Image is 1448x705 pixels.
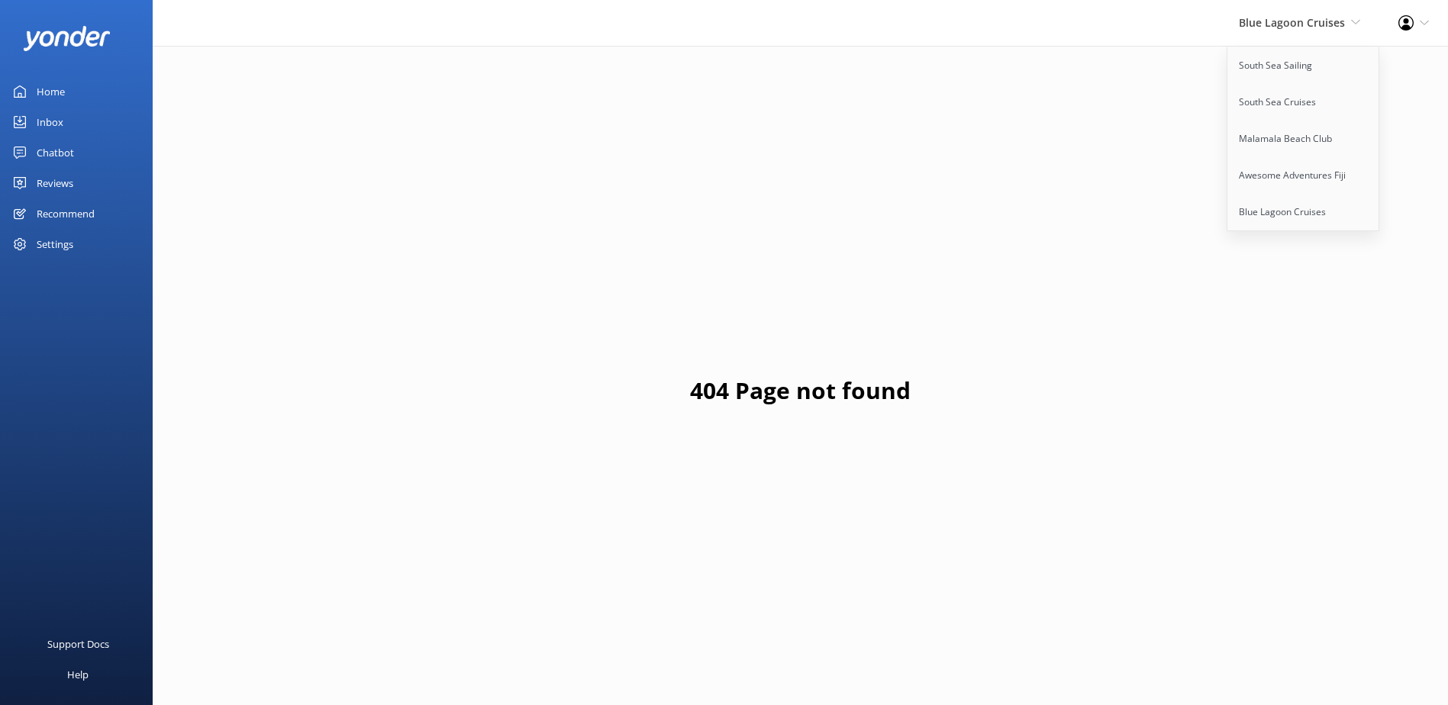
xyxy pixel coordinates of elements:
[37,168,73,198] div: Reviews
[1227,84,1380,121] a: South Sea Cruises
[37,198,95,229] div: Recommend
[1239,15,1345,30] span: Blue Lagoon Cruises
[37,76,65,107] div: Home
[1227,47,1380,84] a: South Sea Sailing
[37,107,63,137] div: Inbox
[37,137,74,168] div: Chatbot
[1227,157,1380,194] a: Awesome Adventures Fiji
[37,229,73,259] div: Settings
[1227,194,1380,230] a: Blue Lagoon Cruises
[690,372,911,409] h1: 404 Page not found
[1227,121,1380,157] a: Malamala Beach Club
[47,629,109,659] div: Support Docs
[67,659,89,690] div: Help
[23,26,111,51] img: yonder-white-logo.png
